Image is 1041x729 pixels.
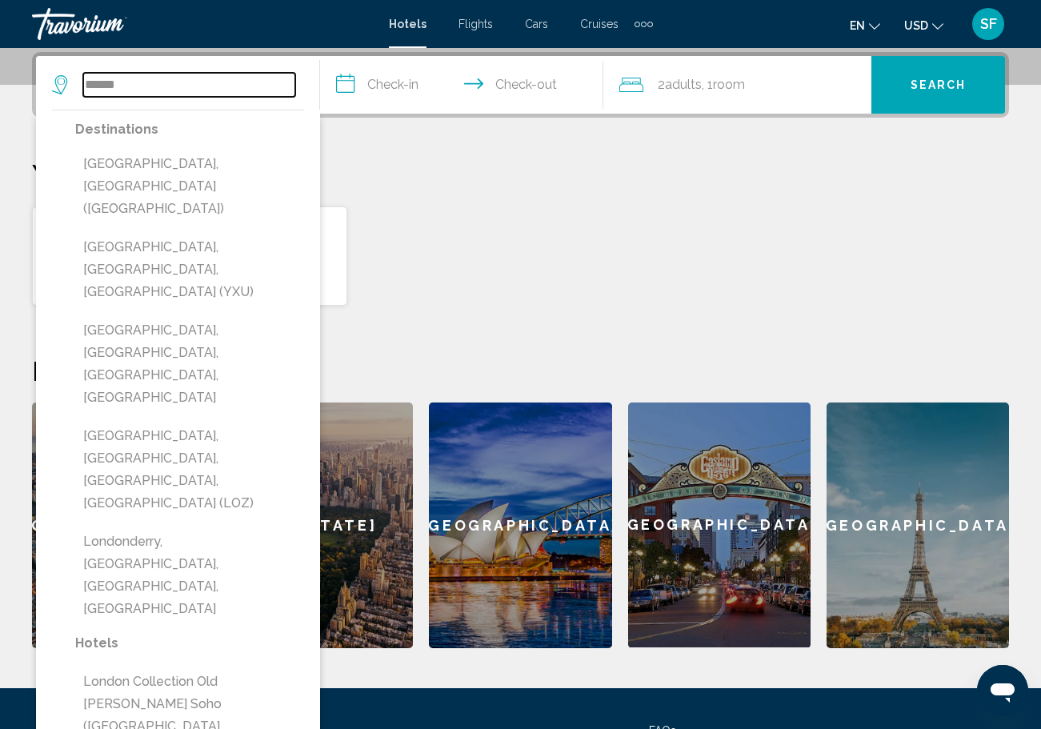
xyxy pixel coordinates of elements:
[75,421,304,519] button: [GEOGRAPHIC_DATA], [GEOGRAPHIC_DATA], [GEOGRAPHIC_DATA], [GEOGRAPHIC_DATA] (LOZ)
[702,74,745,96] span: , 1
[32,206,347,306] button: Croatian Home Apartments ([GEOGRAPHIC_DATA], [GEOGRAPHIC_DATA]) and Nearby Hotels[DATE] - [DATE]1...
[850,19,865,32] span: en
[75,149,304,224] button: [GEOGRAPHIC_DATA], [GEOGRAPHIC_DATA] ([GEOGRAPHIC_DATA])
[75,632,304,655] p: Hotels
[75,527,304,624] button: Londonderry, [GEOGRAPHIC_DATA], [GEOGRAPHIC_DATA], [GEOGRAPHIC_DATA]
[628,403,811,648] a: [GEOGRAPHIC_DATA]
[75,118,304,141] p: Destinations
[980,16,997,32] span: SF
[429,403,611,648] a: [GEOGRAPHIC_DATA]
[75,232,304,307] button: [GEOGRAPHIC_DATA], [GEOGRAPHIC_DATA], [GEOGRAPHIC_DATA] (YXU)
[628,403,811,647] div: [GEOGRAPHIC_DATA]
[603,56,871,114] button: Travelers: 2 adults, 0 children
[525,18,548,30] a: Cars
[713,77,745,92] span: Room
[977,665,1028,716] iframe: Кнопка запуска окна обмена сообщениями
[32,158,1009,190] p: Your Recent Searches
[36,56,1005,114] div: Search widget
[75,315,304,413] button: [GEOGRAPHIC_DATA], [GEOGRAPHIC_DATA], [GEOGRAPHIC_DATA], [GEOGRAPHIC_DATA]
[850,14,880,37] button: Change language
[32,8,373,40] a: Travorium
[320,56,604,114] button: Check in and out dates
[389,18,426,30] a: Hotels
[658,74,702,96] span: 2
[665,77,702,92] span: Adults
[580,18,619,30] a: Cruises
[458,18,493,30] a: Flights
[635,11,653,37] button: Extra navigation items
[827,403,1009,648] a: [GEOGRAPHIC_DATA]
[32,354,1009,387] h2: Featured Destinations
[904,19,928,32] span: USD
[32,403,214,648] a: [GEOGRAPHIC_DATA]
[967,7,1009,41] button: User Menu
[230,403,413,648] a: [US_STATE]
[904,14,943,37] button: Change currency
[911,79,967,92] span: Search
[871,56,1005,114] button: Search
